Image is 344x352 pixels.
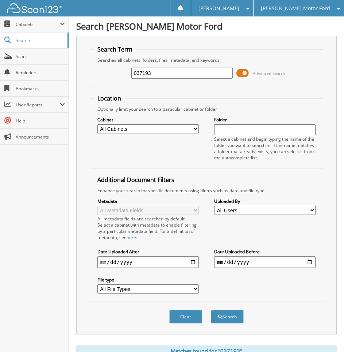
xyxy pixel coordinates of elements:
span: [PERSON_NAME] Motor Ford [261,6,330,11]
label: Date Uploaded After [97,249,199,255]
span: Help [16,118,65,124]
div: Searches all cabinets, folders, files, metadata, and keywords [94,57,320,63]
span: Search [16,37,64,43]
label: Cabinet [97,117,199,123]
span: Announcements [16,134,65,140]
label: File type [97,277,199,283]
img: scan123-logo-white.svg [7,3,62,13]
input: end [214,256,316,268]
span: [PERSON_NAME] [198,6,239,11]
span: User Reports [16,102,60,108]
a: here [127,234,136,241]
label: Metadata [97,198,199,204]
div: All metadata fields are searched by default. Select a cabinet with metadata to enable filtering b... [97,216,199,241]
label: Date Uploaded Before [214,249,316,255]
legend: Location [94,94,125,102]
div: Optionally limit your search to a particular cabinet or folder [94,106,320,112]
span: Bookmarks [16,86,65,92]
span: Advanced Search [253,71,285,76]
legend: Search Term [94,45,136,53]
legend: Additional Document Filters [94,176,178,184]
span: Scan [16,53,65,60]
button: Clear [169,310,202,323]
span: Cabinets [16,21,60,27]
label: Folder [214,117,316,123]
label: Uploaded By [214,198,316,204]
div: Enhance your search for specific documents using filters such as date and file type. [94,188,320,194]
h1: Search [PERSON_NAME] Motor Ford [76,20,337,32]
button: Search [211,310,244,323]
div: Select a cabinet and begin typing the name of the folder you want to search in. If the name match... [214,136,316,161]
input: start [97,256,199,268]
span: Reminders [16,69,65,76]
